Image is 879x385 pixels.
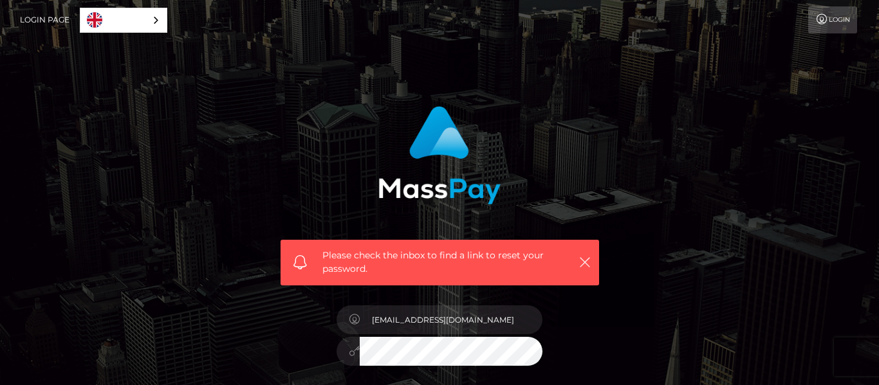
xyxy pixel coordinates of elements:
a: Login [808,6,857,33]
div: Language [80,8,167,33]
aside: Language selected: English [80,8,167,33]
a: Login Page [20,6,69,33]
img: MassPay Login [378,106,501,204]
span: Please check the inbox to find a link to reset your password. [322,249,557,276]
input: E-mail... [360,305,542,334]
a: English [80,8,167,32]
